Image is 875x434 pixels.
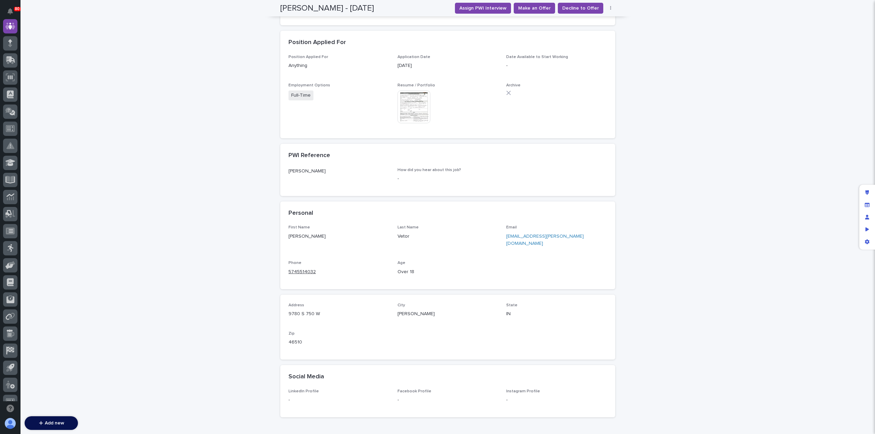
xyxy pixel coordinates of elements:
span: Address [288,303,304,307]
img: 1736555164131-43832dd5-751b-4058-ba23-39d91318e5a0 [7,106,19,118]
p: [PERSON_NAME] [288,168,389,175]
span: LinkedIn Profile [288,389,319,393]
span: City [398,303,405,307]
span: How did you hear about this job? [398,168,461,172]
div: Manage fields and data [861,199,873,211]
button: Start new chat [116,108,124,116]
span: Resume / Portfolio [398,83,435,87]
span: Help Docs [14,86,37,93]
p: How can we help? [7,38,124,49]
button: Decline to Offer [558,3,603,14]
button: Make an Offer [514,3,555,14]
a: [EMAIL_ADDRESS][PERSON_NAME][DOMAIN_NAME] [506,234,584,246]
p: - [506,62,607,69]
span: Facebook Profile [398,389,431,393]
span: Position Applied For [288,55,328,59]
p: 80 [15,6,19,11]
p: Anything [288,62,389,69]
span: Phone [288,261,301,265]
span: First Name [288,225,310,229]
p: IN [506,310,607,318]
p: - [288,396,389,404]
p: Vetor [398,233,498,240]
div: App settings [861,236,873,248]
span: Application Date [398,55,430,59]
a: 🔗Onboarding Call [40,83,90,96]
p: [PERSON_NAME] [398,310,498,318]
div: Manage users [861,211,873,223]
span: Age [398,261,405,265]
div: Preview as [861,223,873,236]
p: [PERSON_NAME] [288,233,389,240]
h2: [PERSON_NAME] - [DATE] [280,3,374,13]
div: 📖 [7,87,12,92]
img: Stacker [7,6,21,20]
span: Make an Offer [518,5,551,12]
p: - [398,175,498,182]
span: Email [506,225,517,229]
h2: Personal [288,210,313,217]
div: Start new chat [23,106,112,112]
button: users-avatar [3,416,17,431]
p: - [506,396,607,404]
span: Pylon [68,126,83,131]
div: We're offline, we will be back soon! [23,112,96,118]
div: Notifications80 [9,8,17,19]
button: Notifications [3,4,17,18]
span: Archive [506,83,521,87]
span: Zip [288,332,295,336]
span: Instagram Profile [506,389,540,393]
span: Assign PWI Interview [459,5,507,12]
h2: Social Media [288,373,324,381]
span: Full-Time [288,90,313,100]
p: 9780 S 750 W [288,310,389,318]
span: Employment Options [288,83,330,87]
button: Open support chat [3,401,17,416]
a: Powered byPylon [48,126,83,131]
p: 46510 [288,339,389,346]
a: 📖Help Docs [4,83,40,96]
p: [DATE] [398,62,498,69]
div: 🔗 [43,87,48,92]
button: Assign PWI Interview [455,3,511,14]
span: Onboarding Call [50,86,87,93]
p: - [398,396,498,404]
p: Over 18 [398,268,498,276]
div: Edit layout [861,186,873,199]
button: Add new [25,416,78,430]
p: Welcome 👋 [7,27,124,38]
span: Date Available to Start Working [506,55,568,59]
h2: Position Applied For [288,39,346,46]
span: Decline to Offer [562,5,599,12]
span: Last Name [398,225,419,229]
h2: PWI Reference [288,152,330,159]
a: 5745514032 [288,269,316,274]
span: State [506,303,517,307]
